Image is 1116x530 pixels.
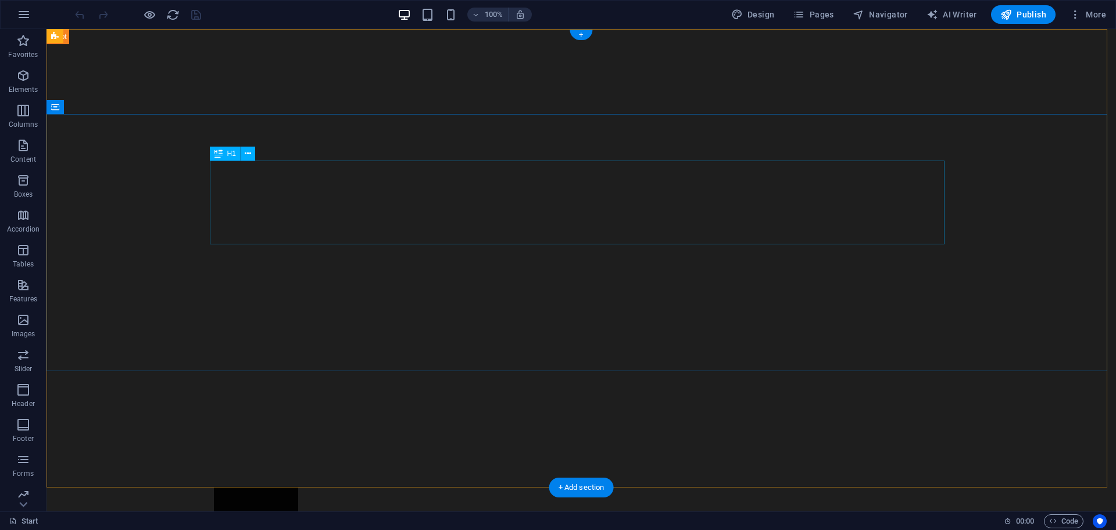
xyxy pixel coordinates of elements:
[227,150,236,157] span: H1
[485,8,503,22] h6: 100%
[9,85,38,94] p: Elements
[848,5,913,24] button: Navigator
[788,5,838,24] button: Pages
[13,434,34,443] p: Footer
[8,50,38,59] p: Favorites
[1004,514,1035,528] h6: Session time
[853,9,908,20] span: Navigator
[1049,514,1078,528] span: Code
[166,8,180,22] i: Reload page
[9,514,38,528] a: Click to cancel selection. Double-click to open Pages
[570,30,592,40] div: +
[727,5,779,24] button: Design
[1044,514,1083,528] button: Code
[12,399,35,408] p: Header
[1093,514,1107,528] button: Usercentrics
[13,259,34,269] p: Tables
[467,8,509,22] button: 100%
[15,364,33,374] p: Slider
[1024,517,1026,525] span: :
[12,329,35,339] p: Images
[991,5,1056,24] button: Publish
[1065,5,1111,24] button: More
[9,120,38,129] p: Columns
[166,8,180,22] button: reload
[731,9,775,20] span: Design
[1000,9,1046,20] span: Publish
[9,294,37,304] p: Features
[727,5,779,24] div: Design (Ctrl+Alt+Y)
[10,155,36,164] p: Content
[1069,9,1106,20] span: More
[14,190,33,199] p: Boxes
[793,9,834,20] span: Pages
[515,9,525,20] i: On resize automatically adjust zoom level to fit chosen device.
[927,9,977,20] span: AI Writer
[922,5,982,24] button: AI Writer
[549,478,614,497] div: + Add section
[1016,514,1034,528] span: 00 00
[13,469,34,478] p: Forms
[7,225,40,234] p: Accordion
